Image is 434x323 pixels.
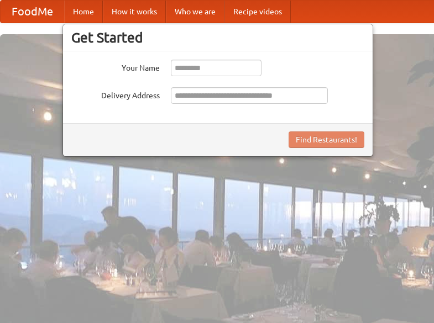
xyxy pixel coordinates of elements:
[1,1,64,23] a: FoodMe
[71,60,160,73] label: Your Name
[71,87,160,101] label: Delivery Address
[71,29,364,46] h3: Get Started
[103,1,166,23] a: How it works
[224,1,291,23] a: Recipe videos
[289,131,364,148] button: Find Restaurants!
[166,1,224,23] a: Who we are
[64,1,103,23] a: Home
